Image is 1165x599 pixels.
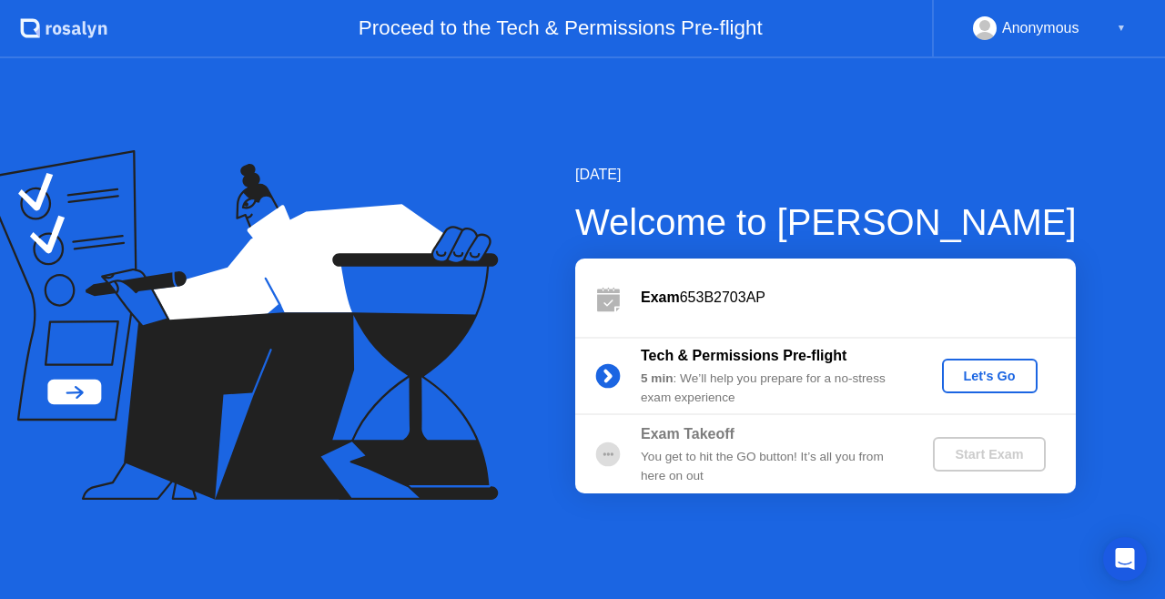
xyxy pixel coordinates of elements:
b: 5 min [641,371,674,385]
b: Tech & Permissions Pre-flight [641,348,846,363]
b: Exam [641,289,680,305]
div: : We’ll help you prepare for a no-stress exam experience [641,370,903,407]
div: Open Intercom Messenger [1103,537,1147,581]
div: Anonymous [1002,16,1079,40]
button: Let's Go [942,359,1038,393]
div: Welcome to [PERSON_NAME] [575,195,1077,249]
div: ▼ [1117,16,1126,40]
div: 653B2703AP [641,287,1076,309]
div: Start Exam [940,447,1038,462]
b: Exam Takeoff [641,426,734,442]
div: [DATE] [575,164,1077,186]
div: You get to hit the GO button! It’s all you from here on out [641,448,903,485]
div: Let's Go [949,369,1030,383]
button: Start Exam [933,437,1045,472]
